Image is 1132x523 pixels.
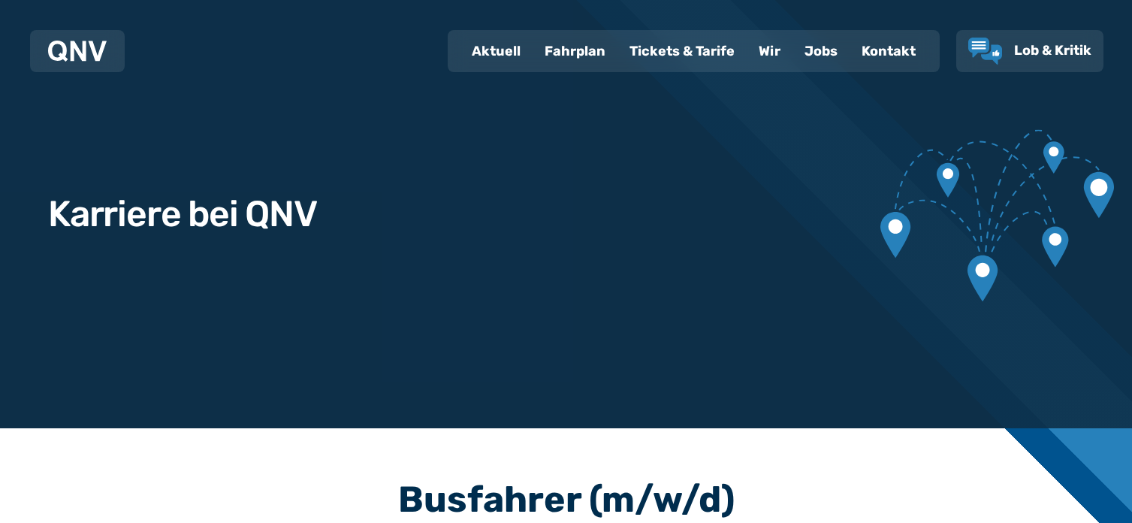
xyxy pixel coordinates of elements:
a: Jobs [792,32,850,71]
a: QNV Logo [48,36,107,66]
img: Verbundene Kartenmarkierungen [880,103,1114,328]
a: Lob & Kritik [968,38,1091,65]
h1: Karriere bei QNV [48,196,317,232]
a: Kontakt [850,32,928,71]
a: Wir [747,32,792,71]
a: Aktuell [460,32,533,71]
span: Lob & Kritik [1014,42,1091,59]
h3: Busfahrer (m/w/d) [90,482,1042,518]
a: Tickets & Tarife [617,32,747,71]
img: QNV Logo [48,41,107,62]
a: Fahrplan [533,32,617,71]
